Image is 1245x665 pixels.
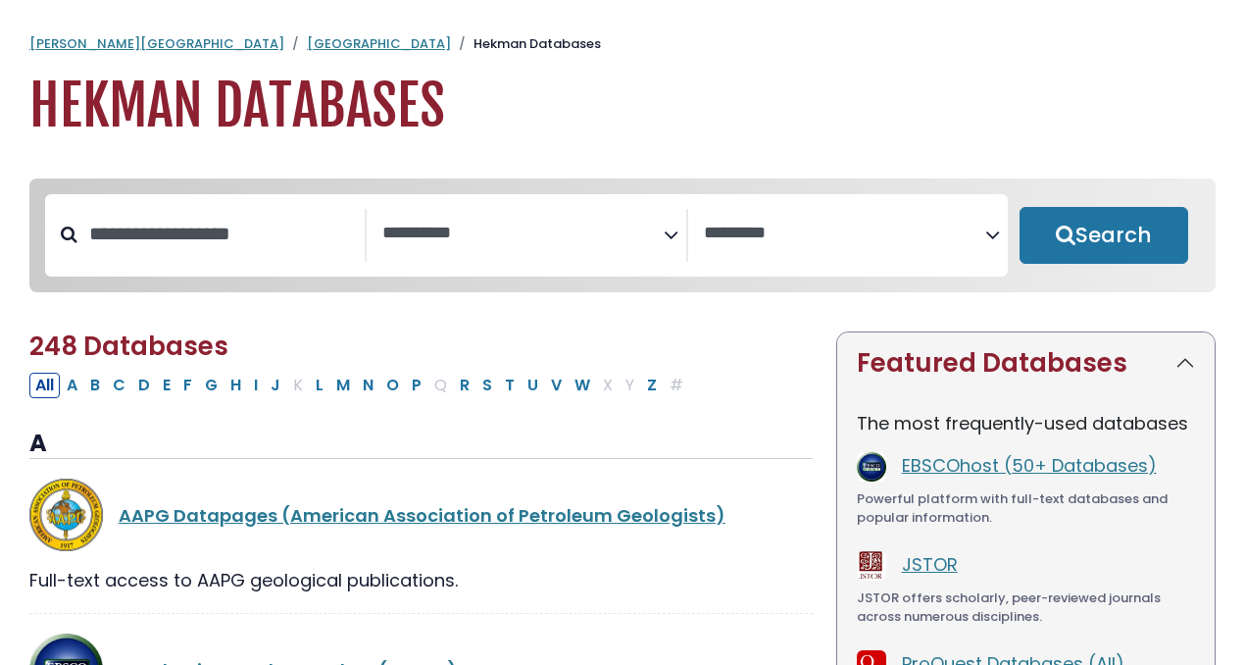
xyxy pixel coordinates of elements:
button: Filter Results B [84,373,106,398]
button: Filter Results C [107,373,131,398]
h1: Hekman Databases [29,74,1216,139]
button: Filter Results L [310,373,329,398]
li: Hekman Databases [451,34,601,54]
button: Filter Results U [522,373,544,398]
button: Filter Results V [545,373,568,398]
button: Filter Results T [499,373,521,398]
button: Filter Results P [406,373,427,398]
button: Filter Results R [454,373,475,398]
input: Search database by title or keyword [77,218,365,250]
div: JSTOR offers scholarly, peer-reviewed journals across numerous disciplines. [857,588,1195,627]
button: Filter Results G [199,373,224,398]
textarea: Search [704,224,985,244]
button: Filter Results Z [641,373,663,398]
div: Powerful platform with full-text databases and popular information. [857,489,1195,528]
button: Filter Results D [132,373,156,398]
button: Filter Results W [569,373,596,398]
button: Filter Results J [265,373,286,398]
a: EBSCOhost (50+ Databases) [902,453,1157,478]
div: Full-text access to AAPG geological publications. [29,567,813,593]
a: AAPG Datapages (American Association of Petroleum Geologists) [119,503,725,528]
button: Filter Results N [357,373,379,398]
button: Filter Results O [380,373,405,398]
h3: A [29,430,813,459]
button: Filter Results F [177,373,198,398]
button: Filter Results A [61,373,83,398]
button: Submit for Search Results [1020,207,1188,264]
button: All [29,373,60,398]
a: [PERSON_NAME][GEOGRAPHIC_DATA] [29,34,284,53]
button: Filter Results I [248,373,264,398]
nav: breadcrumb [29,34,1216,54]
button: Filter Results H [224,373,247,398]
span: 248 Databases [29,329,228,364]
button: Filter Results E [157,373,176,398]
div: Alpha-list to filter by first letter of database name [29,372,691,396]
a: [GEOGRAPHIC_DATA] [307,34,451,53]
textarea: Search [382,224,664,244]
a: JSTOR [902,552,958,577]
p: The most frequently-used databases [857,410,1195,436]
button: Filter Results M [330,373,356,398]
button: Featured Databases [837,332,1215,394]
nav: Search filters [29,179,1216,292]
button: Filter Results S [476,373,498,398]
